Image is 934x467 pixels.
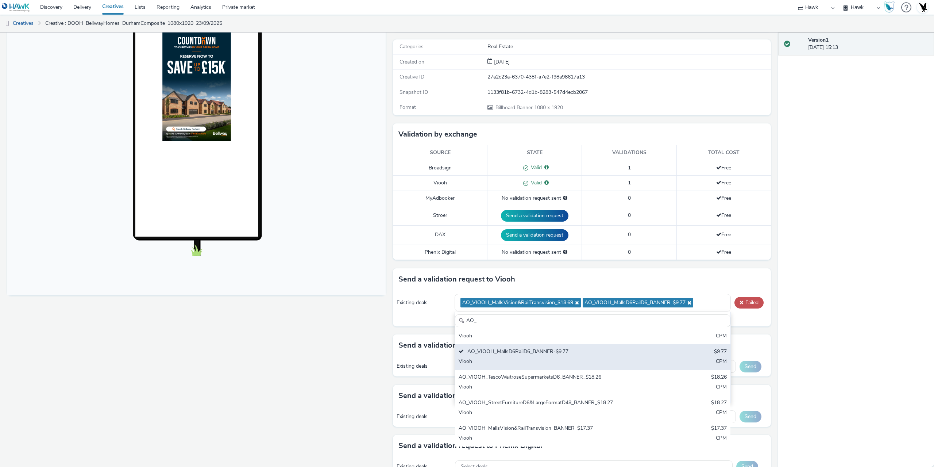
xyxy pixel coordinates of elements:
div: 27a2c23a-6370-438f-a7e2-f98a98617a13 [487,73,771,81]
div: $9.77 [714,348,727,356]
td: DAX [393,225,487,245]
div: Viooh [459,409,636,417]
div: Creation 23 September 2025, 15:13 [493,58,510,66]
span: Free [716,212,731,219]
strong: Version 1 [808,37,829,43]
h3: Send a validation request to Viooh [398,274,515,285]
span: 0 [628,249,631,256]
span: Billboard Banner [495,104,534,111]
img: undefined Logo [2,3,30,12]
div: Existing deals [397,299,451,306]
span: 0 [628,231,631,238]
img: Account UK [917,2,928,13]
div: Please select a deal below and click on Send to send a validation request to Phenix Digital. [563,249,567,256]
div: Viooh [459,332,636,341]
span: 1 [628,179,631,186]
span: AO_VIOOH_MallsVision&RailTransvision_$18.69 [462,300,573,306]
span: Free [716,164,731,171]
a: Hawk Academy [884,1,898,13]
div: $18.27 [711,399,727,407]
div: AO_VIOOH_StreetFurnitureD6&LargeFormatD48_BANNER_$18.27 [459,399,636,407]
th: State [487,145,582,160]
span: 1080 x 1920 [495,104,563,111]
span: 0 [628,212,631,219]
div: Existing deals [397,413,452,420]
div: CPM [716,435,727,443]
div: $17.37 [711,425,727,433]
td: Broadsign [393,160,487,176]
span: Free [716,249,731,256]
button: Send a validation request [501,229,568,241]
span: Format [400,104,416,111]
div: $18.26 [711,374,727,382]
span: 1 [628,164,631,171]
h3: Validation by exchange [398,129,477,140]
div: Please select a deal below and click on Send to send a validation request to MyAdbooker. [563,195,567,202]
img: Hawk Academy [884,1,895,13]
td: Phenix Digital [393,245,487,260]
button: Failed [734,297,764,309]
div: Real Estate [487,43,771,50]
div: [DATE] 15:13 [808,37,928,51]
button: Send a validation request [501,210,568,222]
div: No validation request sent [491,195,578,202]
span: 0 [628,195,631,202]
h3: Send a validation request to MyAdbooker [398,390,539,401]
span: Categories [400,43,424,50]
div: AO_VIOOH_TescoWaitroseSupermarketsD6_BANNER_$18.26 [459,374,636,382]
th: Total cost [676,145,771,160]
div: Viooh [459,383,636,392]
span: Created on [400,58,424,65]
div: No validation request sent [491,249,578,256]
span: Valid [528,179,542,186]
button: Send [740,411,761,422]
span: [DATE] [493,58,510,65]
div: CPM [716,358,727,366]
div: Existing deals [397,363,452,370]
div: Viooh [459,358,636,366]
h3: Send a validation request to Phenix Digital [398,440,542,451]
button: Send [740,361,761,372]
span: AO_VIOOH_MallsD6RailD6_BANNER-$9.77 [584,300,686,306]
span: Valid [528,164,542,171]
div: CPM [716,409,727,417]
img: dooh [4,20,11,27]
span: Free [716,195,731,202]
th: Source [393,145,487,160]
div: CPM [716,332,727,341]
a: Creative : DOOH_BellwayHomes_DurhamComposite_1080x1920_23/09/2025 [42,15,226,32]
div: AO_VIOOH_MallsD6RailD6_BANNER-$9.77 [459,348,636,356]
span: Free [716,179,731,186]
td: MyAdbooker [393,191,487,206]
td: Stroer [393,206,487,225]
td: Viooh [393,176,487,191]
div: 1133f81b-6732-4d1b-8283-547d4ecb2067 [487,89,771,96]
input: Search...... [455,314,730,327]
span: Creative ID [400,73,424,80]
div: Viooh [459,435,636,443]
div: AO_VIOOH_MallsVision&RailTransvision_BANNER_$17.37 [459,425,636,433]
th: Validations [582,145,676,160]
span: Snapshot ID [400,89,428,96]
img: Advertisement preview [155,23,223,145]
div: CPM [716,383,727,392]
h3: Send a validation request to Broadsign [398,340,530,351]
span: Free [716,231,731,238]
